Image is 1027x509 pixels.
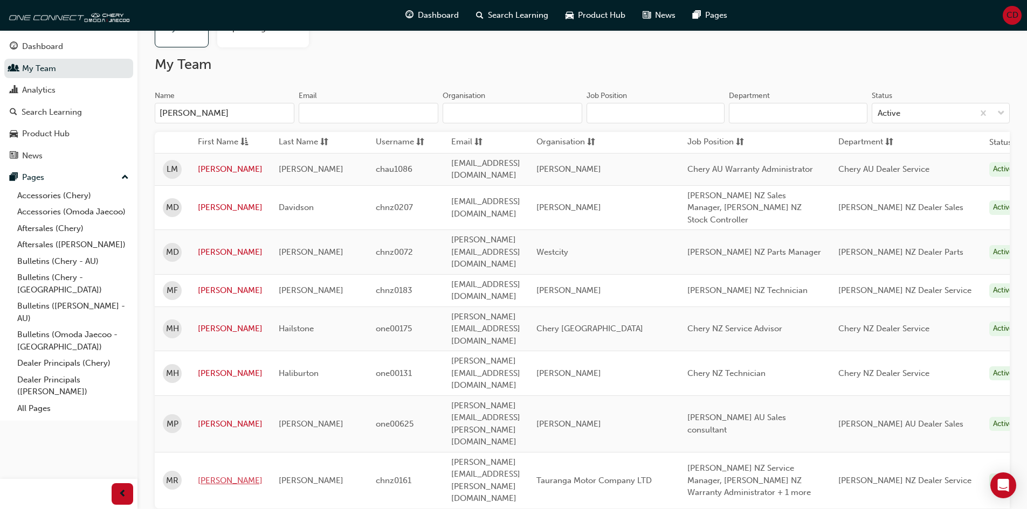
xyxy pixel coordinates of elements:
span: [EMAIL_ADDRESS][DOMAIN_NAME] [451,280,520,302]
span: Department [838,136,883,149]
div: Search Learning [22,106,82,118]
img: oneconnect [5,4,129,26]
span: [PERSON_NAME][EMAIL_ADDRESS][PERSON_NAME][DOMAIN_NAME] [451,401,520,447]
span: news-icon [10,151,18,161]
span: [PERSON_NAME] NZ Dealer Service [838,285,971,295]
div: Active [989,322,1017,336]
span: First Name [198,136,238,149]
span: car-icon [10,129,18,139]
a: [PERSON_NAME] [198,475,263,487]
span: chnz0072 [376,247,413,257]
div: Active [989,366,1017,381]
span: Dashboard [418,9,459,22]
span: Chery NZ Service Advisor [687,324,782,333]
div: Dashboard [22,40,63,53]
a: Search Learning [4,102,133,122]
a: guage-iconDashboard [397,4,467,26]
input: Name [155,103,294,123]
span: [PERSON_NAME][EMAIL_ADDRESS][PERSON_NAME][DOMAIN_NAME] [451,457,520,504]
a: pages-iconPages [684,4,736,26]
span: chart-icon [10,86,18,95]
a: car-iconProduct Hub [557,4,634,26]
a: [PERSON_NAME] [198,246,263,259]
div: Active [989,283,1017,298]
input: Email [299,103,438,123]
span: Hailstone [279,324,314,333]
button: Pages [4,168,133,187]
span: MD [166,246,179,259]
span: [PERSON_NAME] [279,247,343,257]
input: Department [729,103,867,123]
span: down-icon [997,107,1005,121]
span: Email [451,136,472,149]
span: [PERSON_NAME] [536,368,601,378]
span: people-icon [10,64,18,74]
span: Job Position [687,136,734,149]
a: Dealer Principals ([PERSON_NAME]) [13,372,133,400]
div: News [22,150,43,162]
div: Active [989,473,1017,488]
a: Bulletins (Chery - [GEOGRAPHIC_DATA]) [13,269,133,298]
span: Chery AU Dealer Service [838,164,929,174]
span: one00625 [376,419,413,429]
span: MP [167,418,178,430]
span: chnz0183 [376,285,412,295]
a: Product Hub [4,124,133,144]
span: News [655,9,676,22]
span: chnz0161 [376,476,411,485]
a: Aftersales (Chery) [13,220,133,237]
span: car-icon [566,9,574,22]
span: sorting-icon [587,136,595,149]
span: up-icon [121,171,129,185]
span: [PERSON_NAME] [279,285,343,295]
button: CD [1003,6,1022,25]
button: Last Namesorting-icon [279,136,338,149]
span: Search Learning [488,9,548,22]
button: Job Positionsorting-icon [687,136,747,149]
button: Usernamesorting-icon [376,136,435,149]
span: [PERSON_NAME][EMAIL_ADDRESS][DOMAIN_NAME] [451,235,520,269]
a: Aftersales ([PERSON_NAME]) [13,236,133,253]
span: [EMAIL_ADDRESS][DOMAIN_NAME] [451,197,520,219]
a: [PERSON_NAME] [198,418,263,430]
span: news-icon [643,9,651,22]
a: Accessories (Chery) [13,187,133,204]
div: Open Intercom Messenger [990,472,1016,498]
span: Davidson [279,203,314,212]
a: Bulletins (Chery - AU) [13,253,133,270]
a: Bulletins ([PERSON_NAME] - AU) [13,298,133,326]
span: chnz0207 [376,203,413,212]
span: search-icon [476,9,484,22]
span: [PERSON_NAME] NZ Technician [687,285,808,295]
span: [PERSON_NAME][EMAIL_ADDRESS][DOMAIN_NAME] [451,356,520,390]
span: [PERSON_NAME] [536,419,601,429]
span: Chery [GEOGRAPHIC_DATA] [536,324,643,333]
span: [PERSON_NAME] [279,164,343,174]
div: Active [989,200,1017,215]
span: asc-icon [240,136,249,149]
span: sorting-icon [474,136,483,149]
div: Active [878,107,900,120]
a: [PERSON_NAME] [198,163,263,176]
span: sorting-icon [885,136,893,149]
div: Status [872,90,892,101]
span: MF [167,284,178,297]
span: MH [166,367,179,380]
span: Pages [705,9,727,22]
h2: My Team [155,56,1010,73]
span: Product Hub [578,9,625,22]
span: [PERSON_NAME] NZ Sales Manager, [PERSON_NAME] NZ Stock Controller [687,191,802,225]
a: [PERSON_NAME] [198,323,263,335]
button: First Nameasc-icon [198,136,257,149]
span: sorting-icon [320,136,328,149]
span: [PERSON_NAME] NZ Dealer Service [838,476,971,485]
span: sorting-icon [416,136,424,149]
span: [PERSON_NAME] NZ Dealer Sales [838,203,963,212]
span: one00131 [376,368,412,378]
span: LM [167,163,178,176]
a: Dealer Principals (Chery) [13,355,133,372]
span: sorting-icon [736,136,744,149]
span: [PERSON_NAME] [279,419,343,429]
div: Name [155,90,175,101]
